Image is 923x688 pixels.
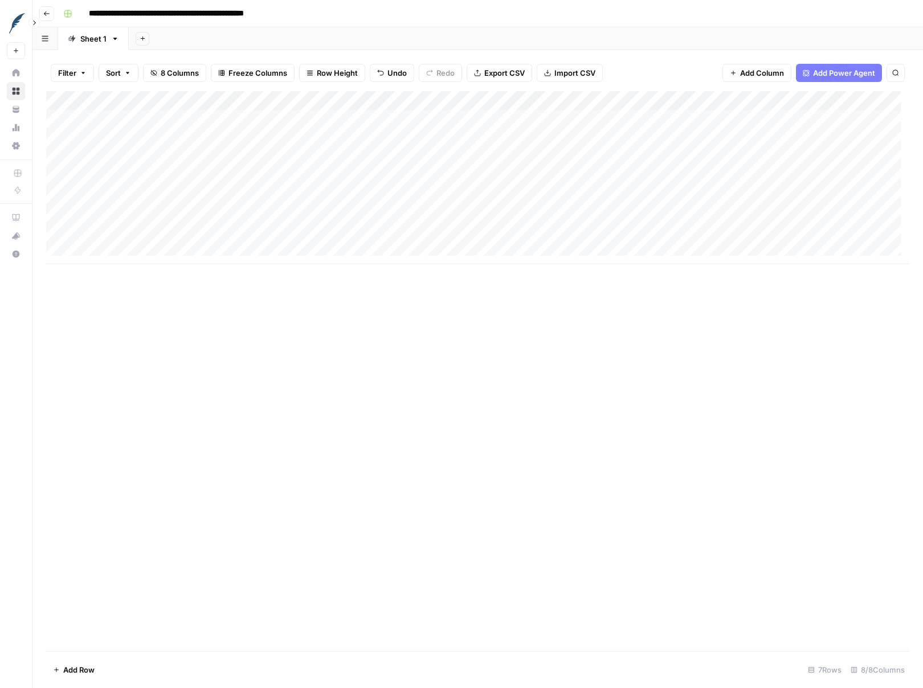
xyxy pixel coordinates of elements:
button: Help + Support [7,245,25,263]
span: Add Column [740,67,784,79]
a: Home [7,64,25,82]
div: Sheet 1 [80,33,107,44]
span: 8 Columns [161,67,199,79]
span: Export CSV [484,67,525,79]
button: Workspace: FreeWill [7,9,25,38]
div: What's new? [7,227,24,244]
div: 8/8 Columns [846,661,909,679]
span: Freeze Columns [228,67,287,79]
img: FreeWill Logo [7,13,27,34]
span: Filter [58,67,76,79]
span: Add Row [63,664,95,675]
button: Add Power Agent [796,64,882,82]
button: Undo [370,64,414,82]
button: Row Height [299,64,365,82]
a: Browse [7,82,25,100]
button: Redo [419,64,462,82]
button: Sort [99,64,138,82]
span: Row Height [317,67,358,79]
span: Import CSV [554,67,595,79]
button: Import CSV [537,64,603,82]
span: Redo [436,67,455,79]
a: Settings [7,137,25,155]
a: Usage [7,118,25,137]
a: Your Data [7,100,25,118]
span: Sort [106,67,121,79]
button: Filter [51,64,94,82]
button: 8 Columns [143,64,206,82]
button: Add Column [722,64,791,82]
span: Undo [387,67,407,79]
a: AirOps Academy [7,208,25,227]
span: Add Power Agent [813,67,875,79]
button: What's new? [7,227,25,245]
a: Sheet 1 [58,27,129,50]
button: Add Row [46,661,101,679]
div: 7 Rows [803,661,846,679]
button: Freeze Columns [211,64,295,82]
button: Export CSV [467,64,532,82]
